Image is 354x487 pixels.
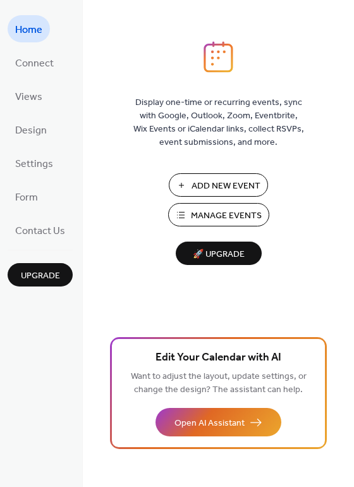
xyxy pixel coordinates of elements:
[8,149,61,176] a: Settings
[8,216,73,244] a: Contact Us
[192,180,260,193] span: Add New Event
[15,121,47,140] span: Design
[176,242,262,265] button: 🚀 Upgrade
[15,188,38,207] span: Form
[8,82,50,109] a: Views
[131,368,307,398] span: Want to adjust the layout, update settings, or change the design? The assistant can help.
[8,263,73,287] button: Upgrade
[8,15,50,42] a: Home
[183,246,254,263] span: 🚀 Upgrade
[8,49,61,76] a: Connect
[15,54,54,73] span: Connect
[21,269,60,283] span: Upgrade
[8,116,54,143] a: Design
[133,96,304,149] span: Display one-time or recurring events, sync with Google, Outlook, Zoom, Eventbrite, Wix Events or ...
[169,173,268,197] button: Add New Event
[204,41,233,73] img: logo_icon.svg
[15,154,53,174] span: Settings
[15,87,42,107] span: Views
[8,183,46,210] a: Form
[15,20,42,40] span: Home
[168,203,269,226] button: Manage Events
[191,209,262,223] span: Manage Events
[15,221,65,241] span: Contact Us
[174,417,245,430] span: Open AI Assistant
[156,349,281,367] span: Edit Your Calendar with AI
[156,408,281,436] button: Open AI Assistant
